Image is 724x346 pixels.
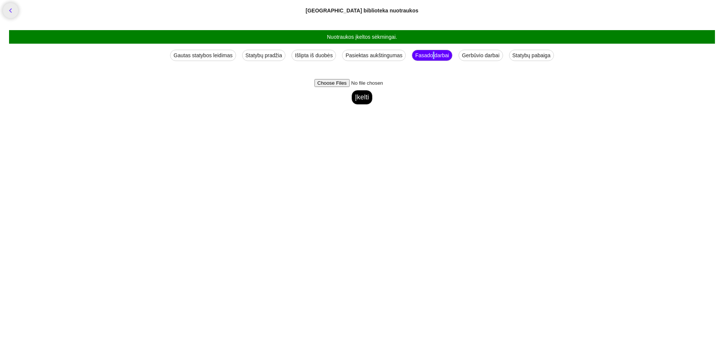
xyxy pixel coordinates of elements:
[342,50,406,61] div: Pasiektas aukštingumas
[242,50,285,61] div: Statybų pradžia
[509,50,554,61] div: Statybų pabaiga
[170,50,236,61] div: Gautas statybos leidimas
[306,7,419,14] div: [GEOGRAPHIC_DATA] biblioteka nuotraukos
[412,50,452,61] div: Fasado darbai
[291,50,336,61] div: Išlipta iš duobės
[459,50,503,61] div: Gerbūvio darbai
[3,3,18,18] a: chevron_left
[351,90,372,105] button: Įkelti
[6,6,15,15] i: chevron_left
[9,30,715,44] div: Nuotraukos įkeltos sėkmingai.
